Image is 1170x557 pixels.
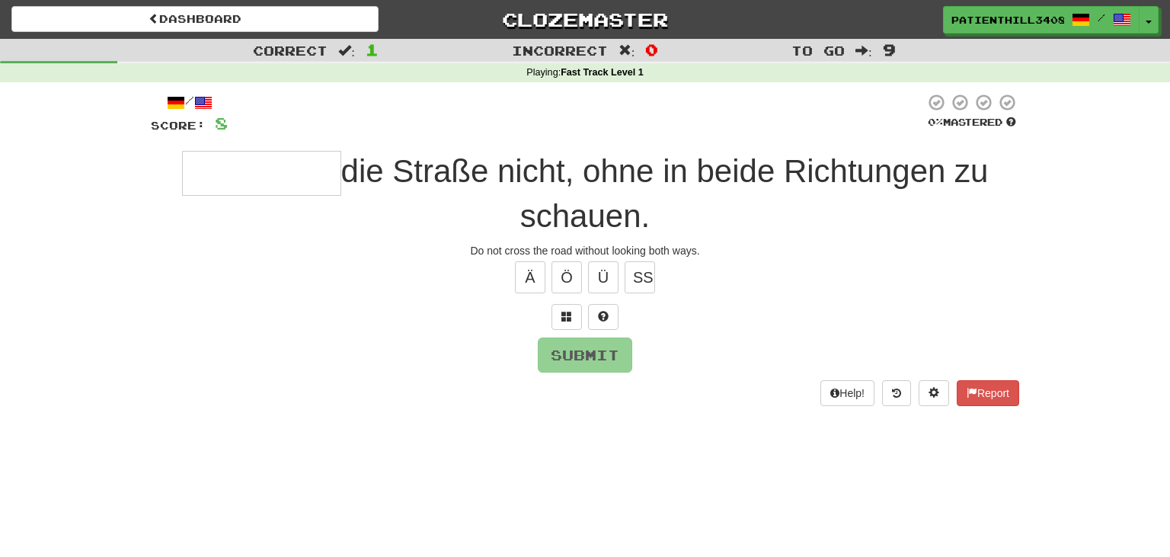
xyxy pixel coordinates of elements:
[791,43,845,58] span: To go
[366,40,379,59] span: 1
[551,304,582,330] button: Switch sentence to multiple choice alt+p
[11,6,379,32] a: Dashboard
[883,40,896,59] span: 9
[925,116,1019,130] div: Mastered
[401,6,769,33] a: Clozemaster
[1098,12,1105,23] span: /
[820,380,874,406] button: Help!
[512,43,608,58] span: Incorrect
[957,380,1019,406] button: Report
[551,261,582,293] button: Ö
[625,261,655,293] button: SS
[151,93,228,112] div: /
[215,114,228,133] span: 8
[338,44,355,57] span: :
[151,119,206,132] span: Score:
[928,116,943,128] span: 0 %
[882,380,911,406] button: Round history (alt+y)
[253,43,328,58] span: Correct
[951,13,1064,27] span: PatientHill3408
[619,44,635,57] span: :
[515,261,545,293] button: Ä
[561,67,644,78] strong: Fast Track Level 1
[538,338,632,373] button: Submit
[588,304,619,330] button: Single letter hint - you only get 1 per sentence and score half the points! alt+h
[855,44,872,57] span: :
[645,40,658,59] span: 0
[943,6,1140,34] a: PatientHill3408 /
[588,261,619,293] button: Ü
[151,243,1019,258] div: Do not cross the road without looking both ways.
[341,153,989,234] span: die Straße nicht, ohne in beide Richtungen zu schauen.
